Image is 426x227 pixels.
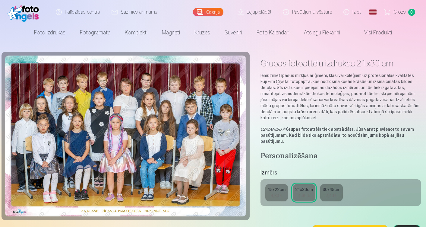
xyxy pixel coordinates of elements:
img: /fa1 [8,2,42,22]
a: Atslēgu piekariņi [297,24,347,41]
a: Suvenīri [217,24,249,41]
div: 4,30 € [298,193,310,199]
h5: Izmērs [260,168,421,177]
div: 30x45cm [323,187,340,193]
a: Galerija [193,8,223,16]
a: Fotogrāmata [73,24,118,41]
em: UZMANĪBU ! [260,127,284,132]
strong: Grupas fotoattēls tiek apstrādāts. Jūs varat pievienot to savam pasūtījumam. Kad bilde tiks apstr... [260,127,414,144]
span: Grozs [393,8,406,16]
div: 7,40 € [326,193,337,199]
h1: Grupas fotoattēlu izdrukas 21x30 cm [260,58,421,69]
a: Krūzes [187,24,217,41]
a: Magnēti [155,24,187,41]
div: 4,30 € [271,193,282,199]
div: 21x30cm [295,187,313,193]
a: 30x45cm7,40 € [320,184,343,201]
a: Foto kalendāri [249,24,297,41]
a: 21x30cm4,30 € [293,184,315,201]
a: Visi produkti [347,24,399,41]
a: 15x22cm4,30 € [265,184,288,201]
span: 0 [408,9,415,16]
a: Komplekti [118,24,155,41]
h4: Personalizēšana [260,152,421,161]
p: Iemūžiniet īpašus mirkļus ar ģimeni, klasi vai kolēģiem uz profesionālas kvalitātes Fuji Film Cry... [260,72,421,121]
a: Foto izdrukas [27,24,73,41]
div: 15x22cm [268,187,286,193]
